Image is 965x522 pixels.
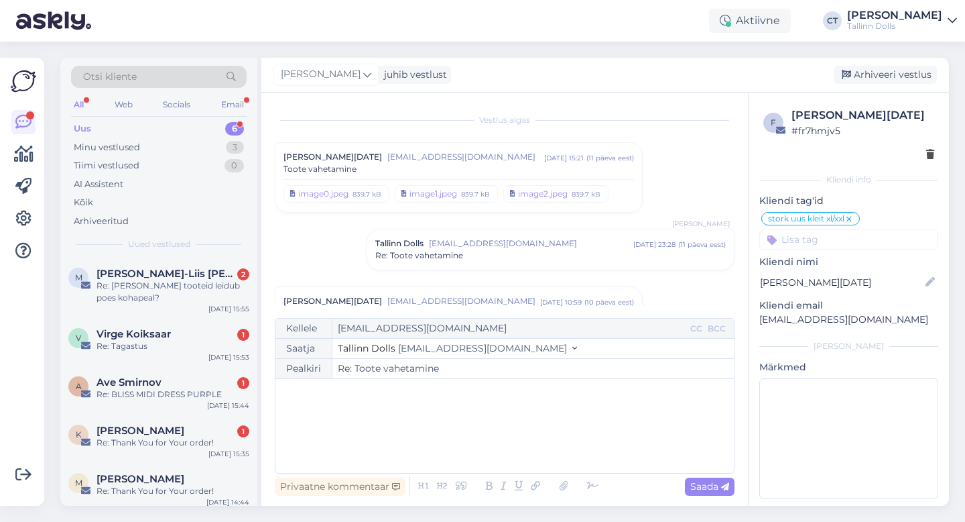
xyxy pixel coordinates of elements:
[332,319,688,338] input: Recepient...
[237,329,249,341] div: 1
[518,188,568,200] div: image2.jpeg
[112,96,135,113] div: Web
[75,478,82,488] span: M
[275,319,332,338] div: Kellele
[76,381,82,391] span: A
[398,342,567,354] span: [EMAIL_ADDRESS][DOMAIN_NAME]
[847,10,957,32] a: [PERSON_NAME]Tallinn Dolls
[688,323,705,335] div: CC
[74,122,91,136] div: Uus
[834,66,937,84] div: Arhiveeri vestlus
[283,151,382,163] span: [PERSON_NAME][DATE]
[338,342,395,354] span: Tallinn Dolls
[771,117,776,127] span: f
[409,188,457,200] div: image1.jpeg
[584,297,634,307] div: ( 10 päeva eest )
[759,299,938,313] p: Kliendi email
[207,401,249,411] div: [DATE] 15:44
[375,238,424,250] span: Tallinn Dolls
[96,388,249,401] div: Re: BLISS MIDI DRESS PURPLE
[759,174,938,186] div: Kliendi info
[570,188,602,200] div: 839.7 kB
[791,123,934,138] div: # fr7hmjv5
[96,485,249,497] div: Re: Thank You for Your order!
[759,229,938,250] input: Lisa tag
[96,268,236,280] span: Mari-Liis Lill
[96,425,184,437] span: Krista Miks
[678,240,726,250] div: ( 11 päeva eest )
[760,275,923,290] input: Lisa nimi
[225,122,244,136] div: 6
[71,96,86,113] div: All
[275,478,405,496] div: Privaatne kommentaar
[74,159,139,172] div: Tiimi vestlused
[429,238,633,250] span: [EMAIL_ADDRESS][DOMAIN_NAME]
[74,141,140,154] div: Minu vestlused
[96,328,171,340] span: Virge Koiksaar
[338,342,577,356] button: Tallinn Dolls [EMAIL_ADDRESS][DOMAIN_NAME]
[74,196,93,209] div: Kõik
[224,159,244,172] div: 0
[128,238,190,250] span: Uued vestlused
[283,295,382,307] span: [PERSON_NAME][DATE]
[791,107,934,123] div: [PERSON_NAME][DATE]
[96,473,184,485] span: Marit Laats
[237,425,249,437] div: 1
[332,359,734,378] input: Write subject here...
[74,215,129,228] div: Arhiveeritud
[351,188,383,200] div: 839.7 kB
[544,153,584,163] div: [DATE] 15:21
[275,339,332,358] div: Saatja
[226,141,244,154] div: 3
[586,153,634,163] div: ( 11 päeva eest )
[160,96,193,113] div: Socials
[759,313,938,327] p: [EMAIL_ADDRESS][DOMAIN_NAME]
[208,304,249,314] div: [DATE] 15:55
[759,255,938,269] p: Kliendi nimi
[298,188,348,200] div: image0.jpeg
[847,21,942,32] div: Tallinn Dolls
[96,376,162,388] span: Ave Smirnov
[96,437,249,449] div: Re: Thank You for Your order!
[387,295,540,307] span: [EMAIL_ADDRESS][DOMAIN_NAME]
[375,250,463,262] span: Re: Toote vahetamine
[206,497,249,507] div: [DATE] 14:44
[76,429,82,439] span: K
[75,272,82,282] span: M
[672,219,730,229] span: [PERSON_NAME]
[759,360,938,374] p: Märkmed
[759,194,938,208] p: Kliendi tag'id
[847,10,942,21] div: [PERSON_NAME]
[823,11,842,30] div: CT
[208,352,249,362] div: [DATE] 15:53
[460,188,491,200] div: 839.7 kB
[218,96,247,113] div: Email
[540,297,582,307] div: [DATE] 10:59
[690,480,729,492] span: Saada
[96,340,249,352] div: Re: Tagastus
[387,151,544,163] span: [EMAIL_ADDRESS][DOMAIN_NAME]
[11,68,36,94] img: Askly Logo
[709,9,791,33] div: Aktiivne
[283,163,357,175] span: Toote vahetamine
[633,240,675,250] div: [DATE] 23:28
[275,359,332,378] div: Pealkiri
[705,323,728,335] div: BCC
[237,268,249,280] div: 2
[208,449,249,459] div: [DATE] 15:35
[759,340,938,352] div: [PERSON_NAME]
[96,280,249,304] div: Re: [PERSON_NAME] tooteid leidub poes kohapeal?
[76,333,81,343] span: V
[768,215,844,223] span: stork uus kleit xl/xxl
[275,114,734,126] div: Vestlus algas
[237,377,249,389] div: 1
[281,67,361,82] span: [PERSON_NAME]
[379,68,447,82] div: juhib vestlust
[74,178,123,191] div: AI Assistent
[83,70,137,84] span: Otsi kliente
